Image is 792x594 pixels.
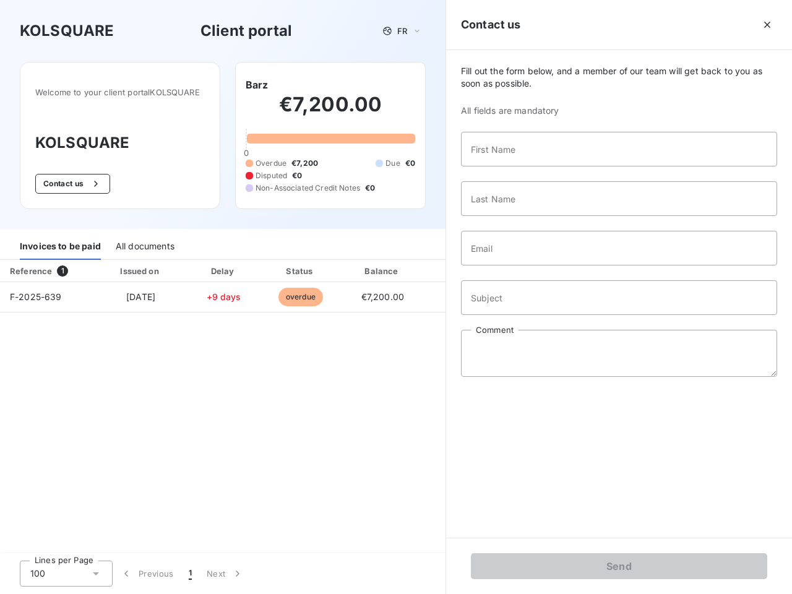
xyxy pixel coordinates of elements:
[98,265,183,277] div: Issued on
[207,291,241,302] span: +9 days
[397,26,407,36] span: FR
[292,170,302,181] span: €0
[113,561,181,587] button: Previous
[405,158,415,169] span: €0
[461,231,777,265] input: placeholder
[256,183,360,194] span: Non-Associated Credit Notes
[278,288,323,306] span: overdue
[365,183,375,194] span: €0
[116,234,174,260] div: All documents
[199,561,251,587] button: Next
[200,20,292,42] h3: Client portal
[256,170,287,181] span: Disputed
[246,77,269,92] h6: Barz
[471,553,767,579] button: Send
[428,265,490,277] div: PDF
[256,158,286,169] span: Overdue
[461,132,777,166] input: placeholder
[30,567,45,580] span: 100
[20,20,114,42] h3: KOLSQUARE
[126,291,155,302] span: [DATE]
[361,291,404,302] span: €7,200.00
[461,280,777,315] input: placeholder
[57,265,68,277] span: 1
[244,148,249,158] span: 0
[20,234,101,260] div: Invoices to be paid
[461,65,777,90] span: Fill out the form below, and a member of our team will get back to you as soon as possible.
[342,265,423,277] div: Balance
[35,174,110,194] button: Contact us
[461,105,777,117] span: All fields are mandatory
[264,265,337,277] div: Status
[181,561,199,587] button: 1
[189,567,192,580] span: 1
[461,181,777,216] input: placeholder
[189,265,259,277] div: Delay
[291,158,318,169] span: €7,200
[10,291,62,302] span: F-2025-639
[246,92,415,129] h2: €7,200.00
[10,266,52,276] div: Reference
[385,158,400,169] span: Due
[35,132,205,154] h3: KOLSQUARE
[461,16,521,33] h5: Contact us
[35,87,205,97] span: Welcome to your client portal KOLSQUARE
